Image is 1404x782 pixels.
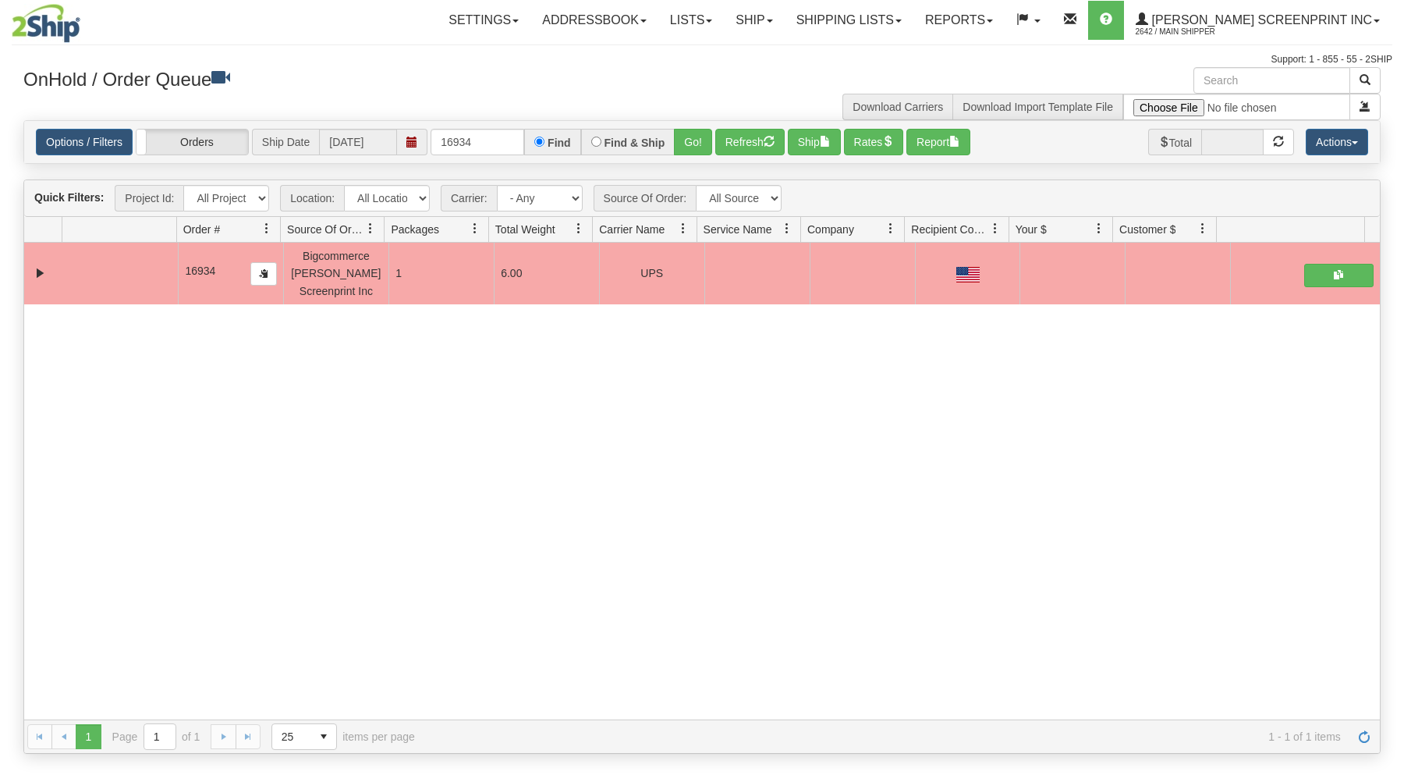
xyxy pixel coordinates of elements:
[311,724,336,749] span: select
[548,137,571,148] label: Find
[982,215,1009,242] a: Recipient Country filter column settings
[495,222,555,237] span: Total Weight
[1119,222,1175,237] span: Customer $
[437,730,1341,743] span: 1 - 1 of 1 items
[280,185,344,211] span: Location:
[599,222,665,237] span: Carrier Name
[715,129,785,155] button: Refresh
[253,215,280,242] a: Order # filter column settings
[606,265,697,282] div: UPS
[906,129,970,155] button: Report
[1016,222,1047,237] span: Your $
[963,101,1113,113] a: Download Import Template File
[724,1,784,40] a: Ship
[144,724,175,749] input: Page 1
[441,185,497,211] span: Carrier:
[844,129,904,155] button: Rates
[594,185,697,211] span: Source Of Order:
[12,4,80,43] img: logo2642.jpg
[250,262,277,286] button: Copy to clipboard
[395,267,402,279] span: 1
[431,129,524,155] input: Order #
[807,222,854,237] span: Company
[1086,215,1112,242] a: Your $ filter column settings
[112,723,200,750] span: Page of 1
[501,267,522,279] span: 6.00
[23,67,690,90] h3: OnHold / Order Queue
[774,215,800,242] a: Service Name filter column settings
[1148,13,1372,27] span: [PERSON_NAME] Screenprint Inc
[24,180,1380,217] div: grid toolbar
[1368,311,1402,471] iframe: chat widget
[853,101,943,113] a: Download Carriers
[565,215,592,242] a: Total Weight filter column settings
[271,723,415,750] span: items per page
[391,222,438,237] span: Packages
[183,222,220,237] span: Order #
[287,222,365,237] span: Source Of Order
[76,724,101,749] span: Page 1
[115,185,183,211] span: Project Id:
[913,1,1005,40] a: Reports
[1349,67,1381,94] button: Search
[1148,129,1202,155] span: Total
[1306,129,1368,155] button: Actions
[252,129,319,155] span: Ship Date
[30,264,50,283] a: Collapse
[604,137,665,148] label: Find & Ship
[670,215,697,242] a: Carrier Name filter column settings
[674,129,712,155] button: Go!
[357,215,384,242] a: Source Of Order filter column settings
[12,53,1392,66] div: Support: 1 - 855 - 55 - 2SHIP
[1193,67,1350,94] input: Search
[136,130,248,155] label: Orders
[437,1,530,40] a: Settings
[282,729,302,745] span: 25
[785,1,913,40] a: Shipping lists
[34,190,104,205] label: Quick Filters:
[956,267,980,283] img: US
[290,247,381,300] div: Bigcommerce [PERSON_NAME] Screenprint Inc
[1304,264,1374,287] button: Shipping Documents
[1352,724,1377,749] a: Refresh
[877,215,904,242] a: Company filter column settings
[185,265,215,277] span: 16934
[1189,215,1216,242] a: Customer $ filter column settings
[462,215,488,242] a: Packages filter column settings
[36,129,133,155] a: Options / Filters
[530,1,658,40] a: Addressbook
[271,723,337,750] span: Page sizes drop down
[1123,94,1350,120] input: Import
[1136,24,1253,40] span: 2642 / Main Shipper
[911,222,989,237] span: Recipient Country
[658,1,724,40] a: Lists
[788,129,841,155] button: Ship
[1124,1,1392,40] a: [PERSON_NAME] Screenprint Inc 2642 / Main Shipper
[704,222,772,237] span: Service Name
